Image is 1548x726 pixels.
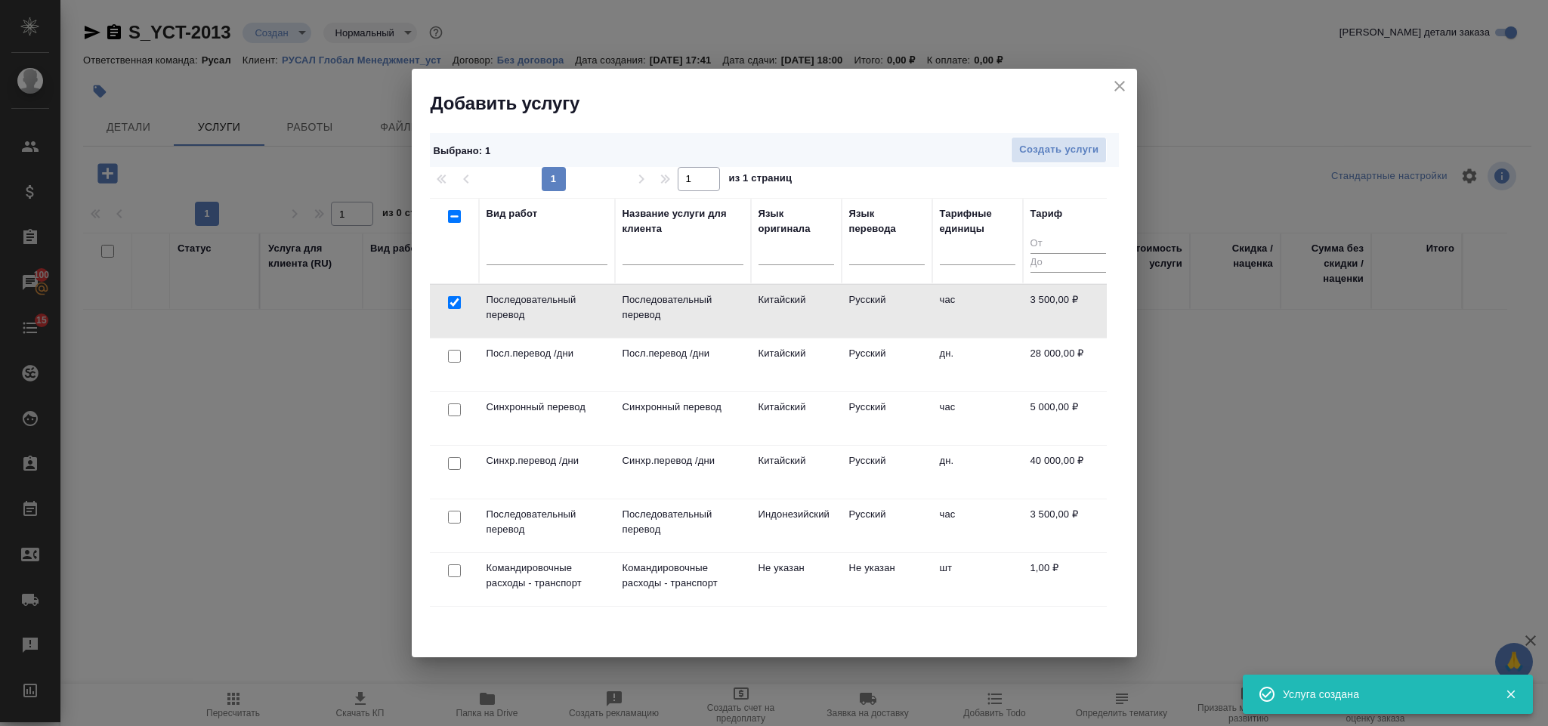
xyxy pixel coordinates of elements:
td: Не указан [751,553,842,606]
p: Последовательный перевод [487,292,607,323]
div: Тарифные единицы [940,206,1015,236]
td: Русский [842,446,932,499]
td: дн. [932,338,1023,391]
p: Командировочные расходы - транспорт [487,561,607,591]
td: Китайский [751,338,842,391]
td: Русский [842,392,932,445]
h2: Добавить услугу [431,91,1137,116]
input: От [1030,235,1106,254]
p: Синхронный перевод [623,400,743,415]
td: Китайский [751,285,842,338]
td: Китайский [751,392,842,445]
p: Синхр.перевод /дни [623,453,743,468]
td: час [932,392,1023,445]
span: Выбрано : 1 [434,145,491,156]
td: Не указан [842,553,932,606]
td: шт [932,553,1023,606]
td: час [932,285,1023,338]
td: Русский [842,285,932,338]
span: Создать услуги [1019,141,1098,159]
input: До [1030,253,1106,272]
td: час [932,499,1023,552]
p: Посл.перевод /дни [623,346,743,361]
div: Тариф [1030,206,1063,221]
p: Синхронный перевод [487,400,607,415]
td: Русский [842,338,932,391]
button: Закрыть [1495,687,1526,701]
p: Посл.перевод /дни [487,346,607,361]
span: из 1 страниц [729,169,793,191]
button: Создать услуги [1011,137,1107,163]
p: Последовательный перевод [623,292,743,323]
div: Язык оригинала [759,206,834,236]
div: Язык перевода [849,206,925,236]
p: Последовательный перевод [623,507,743,537]
div: Название услуги для клиента [623,206,743,236]
td: 28 000,00 ₽ [1023,338,1114,391]
p: Командировочные расходы - транспорт [623,561,743,591]
button: close [1108,75,1131,97]
td: 3 500,00 ₽ [1023,285,1114,338]
td: 5 000,00 ₽ [1023,392,1114,445]
p: Последовательный перевод [487,507,607,537]
div: Услуга создана [1283,687,1482,702]
p: Синхр.перевод /дни [487,453,607,468]
td: 1,00 ₽ [1023,553,1114,606]
td: 40 000,00 ₽ [1023,446,1114,499]
td: Индонезийский [751,499,842,552]
div: Вид работ [487,206,538,221]
td: Русский [842,499,932,552]
td: 3 500,00 ₽ [1023,499,1114,552]
td: дн. [932,446,1023,499]
td: Китайский [751,446,842,499]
